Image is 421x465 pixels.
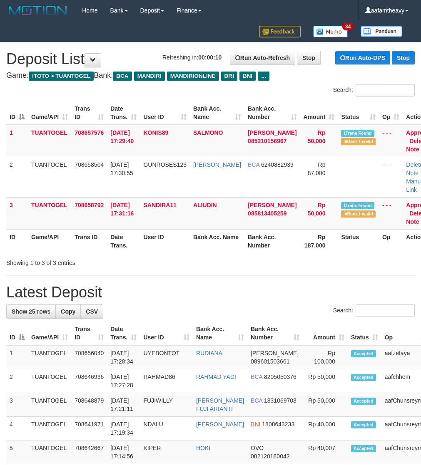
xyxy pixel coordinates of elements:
span: [PERSON_NAME] [248,202,296,208]
th: ID [6,229,28,253]
td: TUANTOGEL [28,157,71,197]
span: Copy 8205050376 to clipboard [264,373,296,380]
span: MANDIRI [134,72,165,81]
span: Copy [61,308,75,315]
th: Rp 187.000 [300,229,338,253]
img: Button%20Memo.svg [313,26,348,37]
th: Op: activate to sort column ascending [379,101,403,125]
span: CSV [86,308,98,315]
th: Bank Acc. Number: activate to sort column ascending [247,322,303,345]
a: [PERSON_NAME] [196,421,244,428]
th: Bank Acc. Name: activate to sort column ascending [193,322,247,345]
td: Rp 50,000 [303,393,348,417]
span: [PERSON_NAME] [248,129,296,136]
td: 5 [6,440,28,464]
span: Similar transaction found [341,202,374,209]
a: [PERSON_NAME] [193,161,241,168]
th: Trans ID [71,229,107,253]
td: 4 [6,417,28,440]
span: Show 25 rows [12,308,50,315]
span: [DATE] 17:30:55 [110,161,133,176]
th: Amount: activate to sort column ascending [303,322,348,345]
span: Rp 50,000 [308,129,326,144]
a: RAHMAD YADI [196,373,236,380]
th: Bank Acc. Name [190,229,244,253]
td: TUANTOGEL [28,197,71,229]
strong: 00:00:10 [198,54,222,61]
span: Copy 082120180042 to clipboard [251,453,289,460]
img: panduan.png [361,26,402,37]
span: Copy 6240882939 to clipboard [261,161,294,168]
span: 708658504 [75,161,104,168]
td: Rp 40,007 [303,440,348,464]
h4: Game: Bank: [6,72,415,80]
td: TUANTOGEL [28,369,71,393]
input: Search: [356,304,415,317]
a: ALIUDIN [193,202,217,208]
td: 708656040 [71,345,107,369]
span: BCA [251,397,262,404]
td: FUJIWILLY [140,393,192,417]
a: Show 25 rows [6,304,56,319]
td: UYEBONTOT [140,345,192,369]
th: Op [379,229,403,253]
td: 1 [6,125,28,157]
span: ... [258,72,269,81]
span: BCA [248,161,259,168]
td: 2 [6,157,28,197]
th: Bank Acc. Number [244,229,300,253]
img: Feedback.jpg [259,26,301,37]
th: Bank Acc. Number: activate to sort column ascending [244,101,300,125]
span: Accepted [351,398,376,405]
th: User ID [140,229,189,253]
th: Date Trans. [107,229,140,253]
td: Rp 40,000 [303,417,348,440]
div: Showing 1 to 3 of 3 entries [6,255,169,267]
a: CSV [80,304,103,319]
td: 2 [6,369,28,393]
td: - - - [379,157,403,197]
span: KONIS89 [143,129,168,136]
span: Bank is not match [341,138,375,145]
img: MOTION_logo.png [6,4,70,17]
a: 34 [307,21,354,42]
span: BCA [251,373,262,380]
span: Copy 085813405259 to clipboard [248,210,286,217]
a: RUDIANA [196,350,222,356]
th: Trans ID: activate to sort column ascending [71,101,107,125]
td: 708642667 [71,440,107,464]
td: TUANTOGEL [28,345,71,369]
span: 708658792 [75,202,104,208]
td: TUANTOGEL [28,393,71,417]
td: 708646936 [71,369,107,393]
td: NDALU [140,417,192,440]
span: Accepted [351,374,376,381]
span: Similar transaction found [341,130,374,137]
th: Game/API: activate to sort column ascending [28,101,71,125]
span: [DATE] 17:29:40 [110,129,134,144]
th: Date Trans.: activate to sort column ascending [107,101,140,125]
a: Copy [55,304,81,319]
span: Accepted [351,421,376,428]
span: Accepted [351,445,376,452]
td: TUANTOGEL [28,417,71,440]
span: Copy 1831069703 to clipboard [264,397,296,404]
span: [DATE] 17:31:16 [110,202,134,217]
td: [DATE] 17:14:56 [107,440,140,464]
th: User ID: activate to sort column ascending [140,322,192,345]
input: Search: [356,84,415,96]
td: TUANTOGEL [28,440,71,464]
td: Rp 50,000 [303,369,348,393]
span: 34 [342,23,354,30]
span: Copy 1808643233 to clipboard [262,421,294,428]
a: Run Auto-DPS [335,51,390,64]
td: Rp 100,000 [303,345,348,369]
td: [DATE] 17:27:28 [107,369,140,393]
span: GUNROSES123 [143,161,186,168]
th: ID: activate to sort column descending [6,101,28,125]
th: Amount: activate to sort column ascending [300,101,338,125]
th: Bank Acc. Name: activate to sort column ascending [190,101,244,125]
h1: Deposit List [6,51,415,67]
span: ITOTO > TUANTOGEL [29,72,94,81]
th: Trans ID: activate to sort column ascending [71,322,107,345]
